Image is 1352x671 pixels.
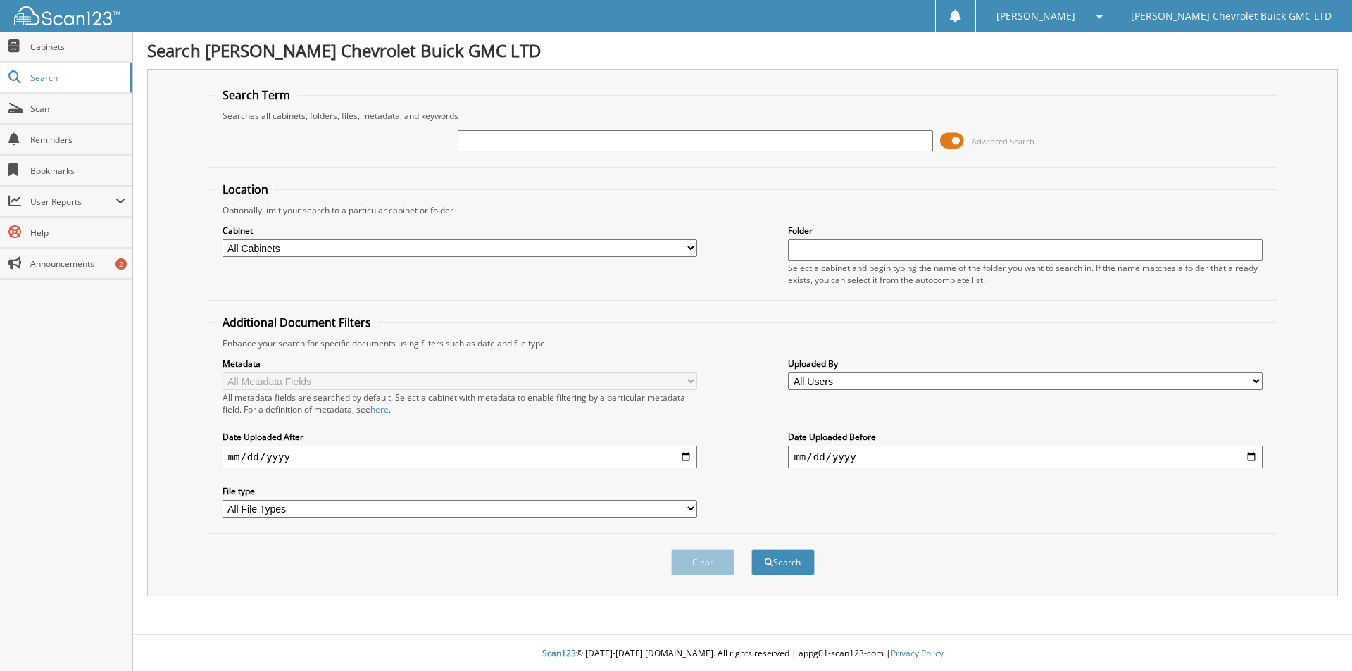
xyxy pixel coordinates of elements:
[133,636,1352,671] div: © [DATE]-[DATE] [DOMAIN_NAME]. All rights reserved | appg01-scan123-com |
[788,446,1263,468] input: end
[671,549,734,575] button: Clear
[215,315,378,330] legend: Additional Document Filters
[223,485,697,497] label: File type
[30,258,125,270] span: Announcements
[30,103,125,115] span: Scan
[223,431,697,443] label: Date Uploaded After
[788,431,1263,443] label: Date Uploaded Before
[223,358,697,370] label: Metadata
[751,549,815,575] button: Search
[30,227,125,239] span: Help
[891,647,944,659] a: Privacy Policy
[370,403,389,415] a: here
[14,6,120,25] img: scan123-logo-white.svg
[788,225,1263,237] label: Folder
[215,110,1270,122] div: Searches all cabinets, folders, files, metadata, and keywords
[215,204,1270,216] div: Optionally limit your search to a particular cabinet or folder
[223,225,697,237] label: Cabinet
[30,165,125,177] span: Bookmarks
[542,647,576,659] span: Scan123
[223,446,697,468] input: start
[30,134,125,146] span: Reminders
[215,182,275,197] legend: Location
[996,12,1075,20] span: [PERSON_NAME]
[215,87,297,103] legend: Search Term
[788,262,1263,286] div: Select a cabinet and begin typing the name of the folder you want to search in. If the name match...
[147,39,1338,62] h1: Search [PERSON_NAME] Chevrolet Buick GMC LTD
[788,358,1263,370] label: Uploaded By
[223,391,697,415] div: All metadata fields are searched by default. Select a cabinet with metadata to enable filtering b...
[215,337,1270,349] div: Enhance your search for specific documents using filters such as date and file type.
[1131,12,1332,20] span: [PERSON_NAME] Chevrolet Buick GMC LTD
[30,196,115,208] span: User Reports
[30,41,125,53] span: Cabinets
[115,258,127,270] div: 2
[972,136,1034,146] span: Advanced Search
[30,72,123,84] span: Search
